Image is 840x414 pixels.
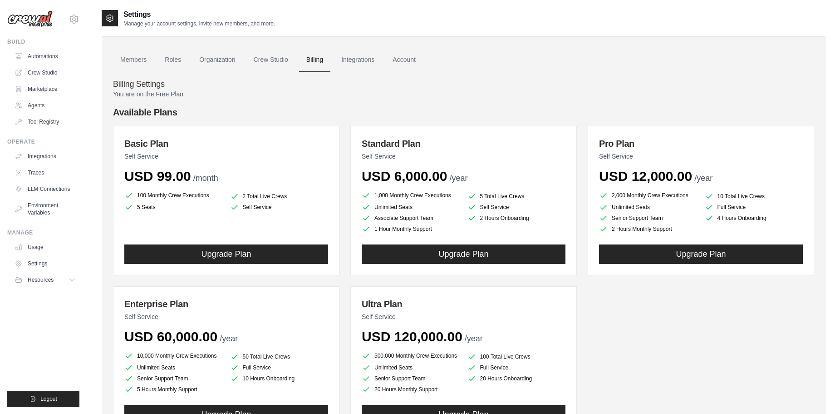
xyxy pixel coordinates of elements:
div: Operate [7,138,79,145]
a: Account [385,48,423,72]
a: Members [113,48,154,72]
li: Full Service [705,203,803,212]
a: Traces [11,165,79,180]
a: Environment Variables [11,198,79,220]
li: 1,000 Monthly Crew Executions [362,190,460,201]
h3: Enterprise Plan [124,298,328,310]
li: Associate Support Team [362,214,460,223]
h3: Standard Plan [362,137,565,150]
li: 2 Hours Onboarding [467,214,566,223]
h4: Available Plans [113,106,814,119]
p: Self Service [124,312,328,321]
li: Senior Support Team [124,374,223,383]
a: Crew Studio [11,65,79,80]
h3: Pro Plan [599,137,803,150]
span: /year [220,334,238,343]
a: Settings [11,256,79,271]
li: 5 Seats [124,203,223,212]
a: Agents [11,98,79,113]
li: 2,000 Monthly Crew Executions [599,190,698,201]
button: Resources [11,273,79,287]
button: Upgrade Plan [124,244,328,264]
span: USD 120,000.00 [362,329,462,344]
span: /month [193,174,218,183]
li: 100 Total Live Crews [467,352,566,361]
h3: Basic Plan [124,137,328,150]
li: Senior Support Team [599,214,698,223]
a: Organization [192,48,242,72]
li: 10,000 Monthly Crew Executions [124,350,223,361]
a: Integrations [11,149,79,164]
p: Self Service [362,152,565,161]
span: Logout [40,395,57,403]
button: Logout [7,391,79,407]
li: Unlimited Seats [599,203,698,212]
li: 2 Hours Monthly Support [599,224,698,234]
li: Unlimited Seats [362,363,460,372]
img: Logo [7,10,53,28]
li: Senior Support Team [362,374,460,383]
div: Build [7,38,79,45]
li: 5 Total Live Crews [467,192,566,201]
li: Self Service [230,203,329,212]
li: Full Service [230,363,329,372]
span: Resources [28,276,54,284]
button: Upgrade Plan [599,244,803,264]
span: /year [694,174,712,183]
div: Manage [7,229,79,236]
h4: Billing Settings [113,80,814,90]
span: USD 99.00 [124,169,191,184]
li: 10 Total Live Crews [705,192,803,201]
a: Billing [299,48,330,72]
span: USD 12,000.00 [599,169,692,184]
h3: Ultra Plan [362,298,565,310]
li: Unlimited Seats [124,363,223,372]
h2: Settings [123,9,275,20]
li: 500,000 Monthly Crew Executions [362,350,460,361]
li: 4 Hours Onboarding [705,214,803,223]
li: 1 Hour Monthly Support [362,224,460,234]
li: Self Service [467,203,566,212]
span: /year [449,174,467,183]
p: You are on the Free Plan [113,90,814,99]
p: Self Service [362,312,565,321]
p: Self Service [599,152,803,161]
a: Roles [157,48,188,72]
li: 2 Total Live Crews [230,192,329,201]
li: 10 Hours Onboarding [230,374,329,383]
li: Full Service [467,363,566,372]
span: /year [465,334,483,343]
li: 100 Monthly Crew Executions [124,190,223,201]
span: USD 6,000.00 [362,169,447,184]
p: Manage your account settings, invite new members, and more. [123,20,275,27]
a: Marketplace [11,82,79,96]
a: Crew Studio [246,48,295,72]
li: Unlimited Seats [362,203,460,212]
a: Usage [11,240,79,254]
li: 50 Total Live Crews [230,352,329,361]
a: LLM Connections [11,182,79,196]
a: Integrations [334,48,382,72]
li: 20 Hours Onboarding [467,374,566,383]
li: 5 Hours Monthly Support [124,385,223,394]
a: Automations [11,49,79,64]
li: 20 Hours Monthly Support [362,385,460,394]
a: Tool Registry [11,115,79,129]
button: Upgrade Plan [362,244,565,264]
span: USD 60,000.00 [124,329,217,344]
p: Self Service [124,152,328,161]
